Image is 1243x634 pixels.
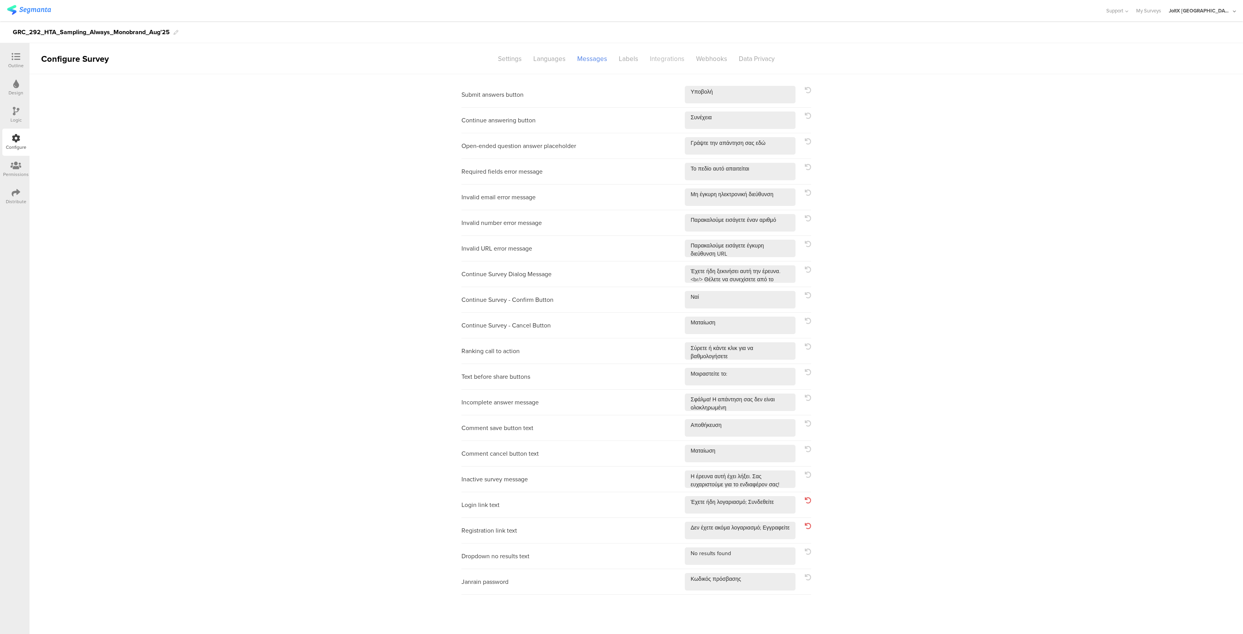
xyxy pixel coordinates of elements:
[30,52,119,65] div: Configure Survey
[461,373,530,381] div: Text before share buttons
[1169,7,1231,14] div: JoltX [GEOGRAPHIC_DATA]
[1106,7,1123,14] span: Support
[8,62,24,69] div: Outline
[461,321,551,329] div: Continue Survey - Cancel Button
[690,52,733,66] div: Webhooks
[644,52,690,66] div: Integrations
[9,89,23,96] div: Design
[461,578,508,586] div: Janrain password
[6,144,26,151] div: Configure
[613,52,644,66] div: Labels
[461,501,500,509] div: Login link text
[461,475,528,483] div: Inactive survey message
[461,270,552,278] div: Continue Survey Dialog Message
[6,198,26,205] div: Distribute
[3,171,29,178] div: Permissions
[461,424,533,432] div: Comment save button text
[461,219,542,227] div: Invalid number error message
[492,52,527,66] div: Settings
[527,52,571,66] div: Languages
[461,91,524,99] div: Submit answers button
[461,244,532,253] div: Invalid URL error message
[461,398,539,406] div: Incomplete answer message
[13,26,170,38] div: GRC_292_HTA_Sampling_Always_Monobrand_Aug'25
[461,526,517,535] div: Registration link text
[7,5,51,15] img: segmanta logo
[10,117,22,124] div: Logic
[461,296,554,304] div: Continue Survey - Confirm Button
[461,167,543,176] div: Required fields error message
[571,52,613,66] div: Messages
[461,193,536,201] div: Invalid email error message
[461,449,539,458] div: Comment cancel button text
[461,116,536,124] div: Continue answering button
[461,142,576,150] div: Open-ended question answer placeholder
[461,347,520,355] div: Ranking call to action
[733,52,780,66] div: Data Privacy
[461,552,529,560] div: Dropdown no results text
